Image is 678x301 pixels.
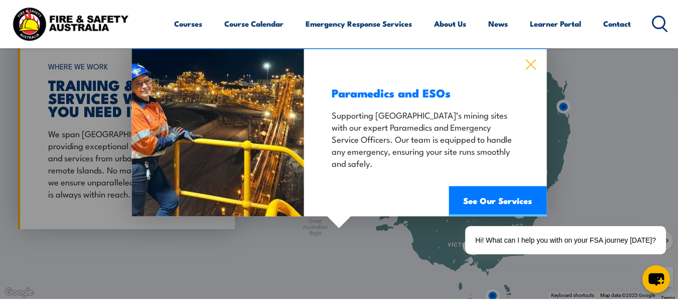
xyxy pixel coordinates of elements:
a: Learner Portal [530,12,581,36]
a: About Us [434,12,466,36]
a: Courses [174,12,202,36]
a: Emergency Response Services [306,12,412,36]
a: See Our Services [449,186,547,216]
a: Course Calendar [224,12,284,36]
div: Hi! What can I help you with on your FSA journey [DATE]? [465,226,666,254]
p: Supporting [GEOGRAPHIC_DATA]’s mining sites with our expert Paramedics and Emergency Service Offi... [332,108,519,168]
a: News [488,12,508,36]
a: Contact [603,12,631,36]
h3: Paramedics and ESOs [332,86,519,98]
button: chat-button [642,265,670,293]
